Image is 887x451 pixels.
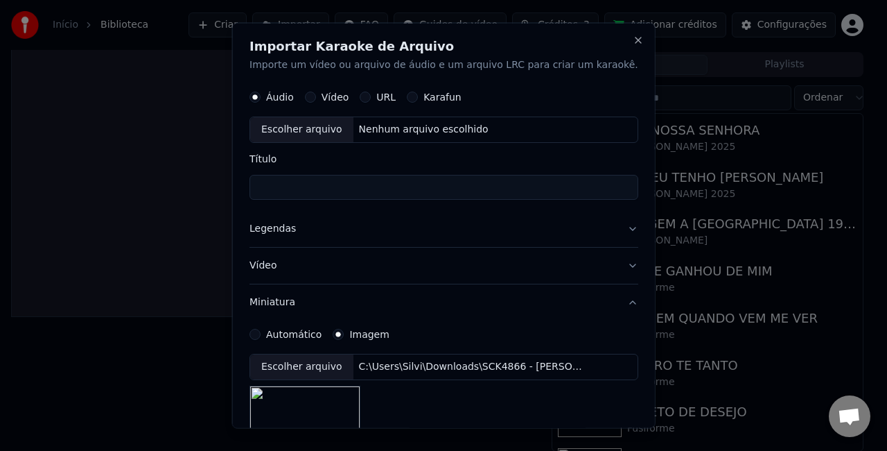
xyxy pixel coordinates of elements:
label: Karafun [423,92,462,101]
label: Áudio [266,92,294,101]
button: Vídeo [249,247,638,283]
div: C:\Users\Silvi\Downloads\SCK4866 - [PERSON_NAME] 2025 - 03. [PERSON_NAME].jpg [353,359,588,373]
label: Vídeo [321,92,349,101]
button: Legendas [249,210,638,246]
h2: Importar Karaoke de Arquivo [249,40,638,53]
div: Escolher arquivo [250,354,353,379]
p: Importe um vídeo ou arquivo de áudio e um arquivo LRC para criar um karaokê. [249,58,638,72]
label: Automático [266,329,322,339]
label: Imagem [349,329,389,339]
div: Escolher arquivo [250,117,353,142]
label: Título [249,153,638,163]
label: URL [376,92,396,101]
div: Nenhum arquivo escolhido [353,122,493,136]
button: Miniatura [249,284,638,320]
